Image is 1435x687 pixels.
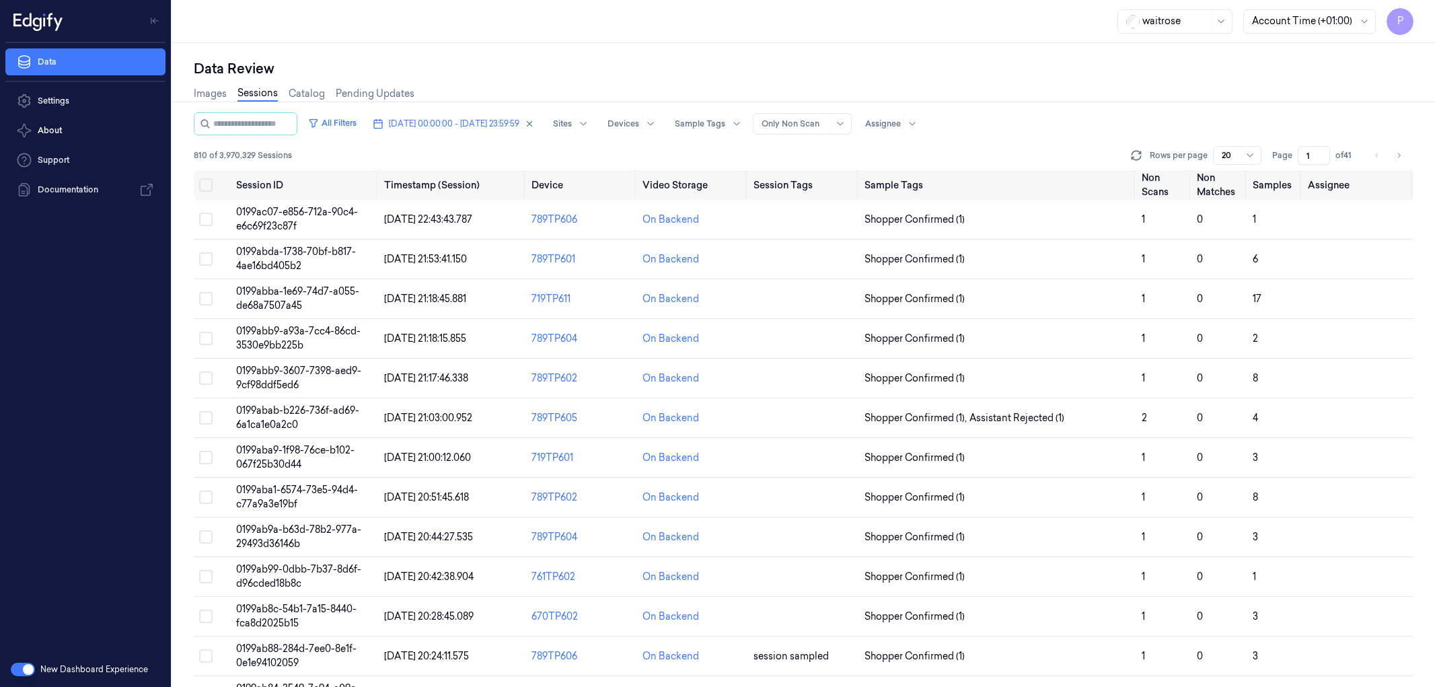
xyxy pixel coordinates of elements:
span: 4 [1253,412,1258,424]
a: Support [5,147,165,174]
span: [DATE] 21:17:46.338 [384,372,468,384]
th: Non Scans [1136,170,1191,200]
th: Session ID [231,170,379,200]
div: On Backend [642,332,699,346]
span: 2 [1253,332,1258,345]
span: [DATE] 20:24:11.575 [384,650,469,662]
div: Data Review [194,59,1413,78]
span: 1 [1142,213,1145,225]
span: of 41 [1335,149,1357,161]
span: 0 [1197,531,1203,543]
span: [DATE] 21:18:15.855 [384,332,466,345]
div: On Backend [642,371,699,386]
div: 789TP605 [531,411,632,425]
th: Non Matches [1191,170,1247,200]
span: Shopper Confirmed (1) , [864,411,969,425]
span: Shopper Confirmed (1) [864,491,965,505]
span: 3 [1253,451,1258,464]
p: Rows per page [1150,149,1208,161]
a: Catalog [289,87,325,101]
span: Shopper Confirmed (1) [864,530,965,544]
span: 8 [1253,491,1258,503]
div: On Backend [642,570,699,584]
span: 0 [1197,253,1203,265]
button: Select row [199,213,213,226]
span: [DATE] 21:00:12.060 [384,451,471,464]
div: On Backend [642,610,699,624]
div: On Backend [642,530,699,544]
span: 0199aba9-1f98-76ce-b102-067f25b30d44 [236,444,355,470]
a: Documentation [5,176,165,203]
span: [DATE] 20:42:38.904 [384,571,474,583]
div: 789TP602 [531,491,632,505]
span: 0199ab88-284d-7ee0-8e1f-0e1e94102059 [236,643,357,669]
span: 0 [1197,213,1203,225]
span: 0199abba-1e69-74d7-a055-de68a7507a45 [236,285,359,312]
span: 0199ab9a-b63d-78b2-977a-29493d36146b [236,523,361,550]
span: 17 [1253,293,1261,305]
span: Shopper Confirmed (1) [864,213,965,227]
th: Video Storage [637,170,748,200]
span: 0199ab99-0dbb-7b37-8d6f-d96cded18b8c [236,563,361,589]
a: Sessions [237,86,278,102]
span: [DATE] 20:28:45.089 [384,610,474,622]
button: Select row [199,570,213,583]
span: 0199aba1-6574-73e5-94d4-c77a9a3e19bf [236,484,358,510]
div: 719TP601 [531,451,632,465]
span: 2 [1142,412,1147,424]
span: [DATE] 20:51:45.618 [384,491,469,503]
div: On Backend [642,649,699,663]
div: On Backend [642,451,699,465]
span: 1 [1142,332,1145,345]
span: Shopper Confirmed (1) [864,570,965,584]
span: Assistant Rejected (1) [969,411,1064,425]
span: 1 [1142,451,1145,464]
a: Images [194,87,227,101]
span: 0199ac07-e856-712a-90c4-e6c69f23c87f [236,206,358,232]
span: 0 [1197,650,1203,662]
div: On Backend [642,252,699,266]
span: 0 [1197,571,1203,583]
span: 0 [1197,372,1203,384]
div: 789TP604 [531,332,632,346]
span: 1 [1142,253,1145,265]
button: Select row [199,332,213,345]
span: Shopper Confirmed (1) [864,610,965,624]
th: Samples [1247,170,1302,200]
th: Sample Tags [859,170,1136,200]
span: Shopper Confirmed (1) [864,451,965,465]
th: Timestamp (Session) [379,170,527,200]
div: On Backend [642,411,699,425]
th: Device [526,170,637,200]
span: [DATE] 20:44:27.535 [384,531,473,543]
span: [DATE] 21:18:45.881 [384,293,466,305]
a: Pending Updates [336,87,414,101]
div: 789TP604 [531,530,632,544]
div: 789TP601 [531,252,632,266]
button: Select row [199,252,213,266]
nav: pagination [1368,146,1408,165]
span: Shopper Confirmed (1) [864,649,965,663]
span: Shopper Confirmed (1) [864,292,965,306]
span: 1 [1142,293,1145,305]
span: 0199abda-1738-70bf-b817-4ae16bd405b2 [236,246,356,272]
span: 1 [1142,571,1145,583]
div: 761TP602 [531,570,632,584]
a: Data [5,48,165,75]
span: session sampled [753,650,829,662]
div: 670TP602 [531,610,632,624]
button: Select row [199,371,213,385]
button: Select row [199,491,213,504]
button: P [1387,8,1413,35]
th: Assignee [1302,170,1413,200]
span: [DATE] 21:03:00.952 [384,412,472,424]
button: Select row [199,411,213,425]
span: 0199abb9-3607-7398-aed9-9cf98ddf5ed6 [236,365,361,391]
div: On Backend [642,491,699,505]
a: Settings [5,87,165,114]
div: 789TP606 [531,213,632,227]
button: [DATE] 00:00:00 - [DATE] 23:59:59 [367,113,540,135]
span: Shopper Confirmed (1) [864,371,965,386]
button: Select row [199,451,213,464]
span: 0199abb9-a93a-7cc4-86cd-3530e9bb225b [236,325,361,351]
